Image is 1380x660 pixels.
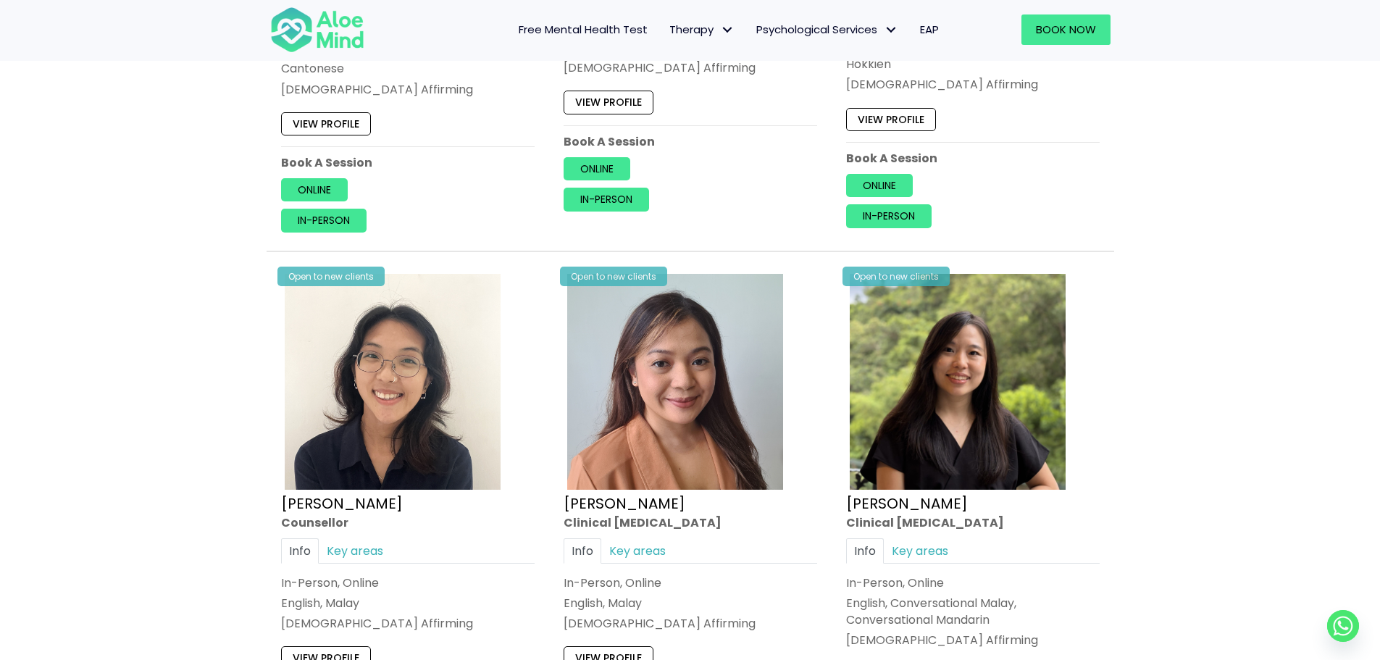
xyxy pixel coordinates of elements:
[1036,22,1096,37] span: Book Now
[881,20,902,41] span: Psychological Services: submenu
[281,209,367,232] a: In-person
[564,514,817,530] div: Clinical [MEDICAL_DATA]
[564,91,653,114] a: View profile
[270,6,364,54] img: Aloe mind Logo
[508,14,658,45] a: Free Mental Health Test
[277,267,385,286] div: Open to new clients
[846,107,936,130] a: View profile
[281,538,319,563] a: Info
[846,595,1100,628] p: English, Conversational Malay, Conversational Mandarin
[756,22,898,37] span: Psychological Services
[658,14,745,45] a: TherapyTherapy: submenu
[846,39,1100,72] p: English, Mandarin, Conversational Malay and Hokkien
[285,274,501,490] img: Emelyne Counsellor
[319,538,391,563] a: Key areas
[281,178,348,201] a: Online
[745,14,909,45] a: Psychological ServicesPsychological Services: submenu
[564,575,817,591] div: In-Person, Online
[281,514,535,530] div: Counsellor
[383,14,950,45] nav: Menu
[281,595,535,611] p: English, Malay
[920,22,939,37] span: EAP
[717,20,738,41] span: Therapy: submenu
[560,267,667,286] div: Open to new clients
[564,595,817,611] p: English, Malay
[846,204,932,227] a: In-person
[281,575,535,591] div: In-Person, Online
[1021,14,1111,45] a: Book Now
[846,493,968,513] a: [PERSON_NAME]
[281,112,371,135] a: View profile
[564,133,817,150] p: Book A Session
[564,493,685,513] a: [PERSON_NAME]
[281,154,535,171] p: Book A Session
[564,538,601,563] a: Info
[281,615,535,632] div: [DEMOGRAPHIC_DATA] Affirming
[884,538,956,563] a: Key areas
[846,76,1100,93] div: [DEMOGRAPHIC_DATA] Affirming
[281,493,403,513] a: [PERSON_NAME]
[519,22,648,37] span: Free Mental Health Test
[846,538,884,563] a: Info
[669,22,735,37] span: Therapy
[909,14,950,45] a: EAP
[564,615,817,632] div: [DEMOGRAPHIC_DATA] Affirming
[564,188,649,211] a: In-person
[846,632,1100,648] div: [DEMOGRAPHIC_DATA] Affirming
[564,157,630,180] a: Online
[564,59,817,76] div: [DEMOGRAPHIC_DATA] Affirming
[846,150,1100,167] p: Book A Session
[846,514,1100,530] div: Clinical [MEDICAL_DATA]
[601,538,674,563] a: Key areas
[842,267,950,286] div: Open to new clients
[281,80,535,97] div: [DEMOGRAPHIC_DATA] Affirming
[850,274,1066,490] img: Hooi ting Clinical Psychologist
[846,174,913,197] a: Online
[281,43,535,77] p: English, Mandarin, Conversational Cantonese
[567,274,783,490] img: Hanna Clinical Psychologist
[1327,610,1359,642] a: Whatsapp
[846,575,1100,591] div: In-Person, Online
